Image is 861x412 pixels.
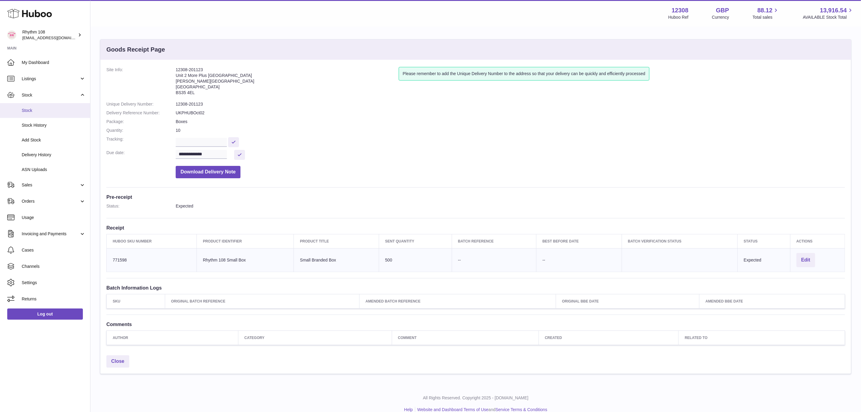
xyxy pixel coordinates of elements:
[107,248,197,272] td: 771598
[22,108,86,113] span: Stock
[404,407,413,412] a: Help
[106,136,176,147] dt: Tracking:
[197,234,294,248] th: Product Identifier
[176,166,240,178] button: Download Delivery Note
[712,14,729,20] div: Currency
[106,110,176,116] dt: Delivery Reference Number:
[106,101,176,107] dt: Unique Delivery Number:
[106,355,129,368] a: Close
[107,294,165,308] th: SKU
[7,309,83,319] a: Log out
[379,234,452,248] th: Sent Quantity
[176,110,845,116] dd: UKPHUBOct02
[668,14,689,20] div: Huboo Ref
[22,182,79,188] span: Sales
[22,280,86,286] span: Settings
[536,248,622,272] td: --
[106,119,176,125] dt: Package:
[22,122,86,128] span: Stock History
[107,331,238,345] th: Author
[379,248,452,272] td: 500
[790,234,845,248] th: Actions
[22,92,79,98] span: Stock
[716,6,729,14] strong: GBP
[803,14,854,20] span: AVAILABLE Stock Total
[176,203,845,209] dd: Expected
[539,331,678,345] th: Created
[106,224,845,231] h3: Receipt
[294,234,379,248] th: Product title
[176,67,399,98] address: 12308-201123 Unit 2 More Plus [GEOGRAPHIC_DATA] [PERSON_NAME][GEOGRAPHIC_DATA] [GEOGRAPHIC_DATA] ...
[106,194,845,200] h3: Pre-receipt
[536,234,622,248] th: Best Before Date
[106,67,176,98] dt: Site Info:
[360,294,556,308] th: Amended Batch Reference
[22,167,86,173] span: ASN Uploads
[22,231,79,237] span: Invoicing and Payments
[294,248,379,272] td: Small Branded Box
[738,234,790,248] th: Status
[22,35,89,40] span: [EMAIL_ADDRESS][DOMAIN_NAME]
[106,46,165,54] h3: Goods Receipt Page
[820,6,847,14] span: 13,916.54
[106,150,176,160] dt: Due date:
[738,248,790,272] td: Expected
[106,321,845,328] h3: Comments
[176,128,845,133] dd: 10
[165,294,359,308] th: Original Batch Reference
[757,6,772,14] span: 88.12
[22,296,86,302] span: Returns
[22,152,86,158] span: Delivery History
[803,6,854,20] a: 13,916.54 AVAILABLE Stock Total
[176,101,845,107] dd: 12308-201123
[106,203,176,209] dt: Status:
[106,128,176,133] dt: Quantity:
[753,14,779,20] span: Total sales
[452,234,536,248] th: Batch Reference
[399,67,649,81] div: Please remember to add the Unique Delivery Number to the address so that your delivery can be qui...
[556,294,699,308] th: Original BBE Date
[452,248,536,272] td: --
[417,407,489,412] a: Website and Dashboard Terms of Use
[22,247,86,253] span: Cases
[672,6,689,14] strong: 12308
[176,119,845,125] dd: Boxes
[22,215,86,220] span: Usage
[622,234,737,248] th: Batch Verification Status
[238,331,392,345] th: Category
[22,29,77,41] div: Rhythm 108
[679,331,845,345] th: Related to
[22,264,86,269] span: Channels
[753,6,779,20] a: 88.12 Total sales
[699,294,845,308] th: Amended BBE Date
[197,248,294,272] td: Rhythm 108 Small Box
[22,76,79,82] span: Listings
[95,395,856,401] p: All Rights Reserved. Copyright 2025 - [DOMAIN_NAME]
[392,331,539,345] th: Comment
[797,253,815,267] button: Edit
[22,60,86,65] span: My Dashboard
[106,284,845,291] h3: Batch Information Logs
[495,407,547,412] a: Service Terms & Conditions
[22,137,86,143] span: Add Stock
[107,234,197,248] th: Huboo SKU Number
[7,30,16,40] img: orders@rhythm108.com
[22,198,79,204] span: Orders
